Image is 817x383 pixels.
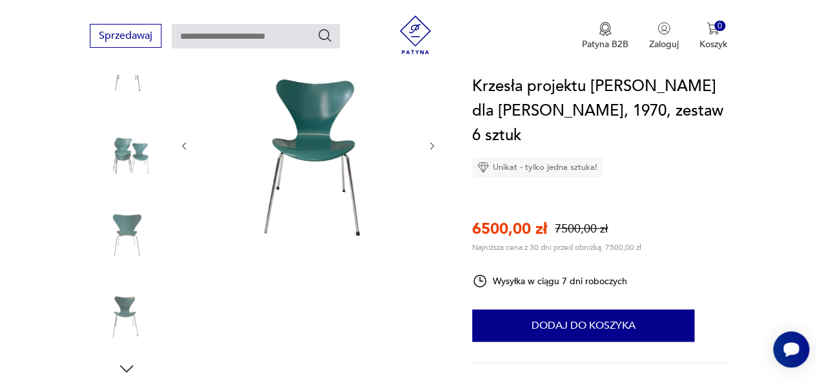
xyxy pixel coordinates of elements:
img: Ikona diamentu [477,161,489,173]
img: Ikona medalu [599,22,612,36]
div: Wysyłka w ciągu 7 dni roboczych [472,273,627,289]
img: Ikonka użytkownika [657,22,670,35]
button: Zaloguj [649,22,679,50]
img: Zdjęcie produktu Krzesła projektu Arne Jacobsena dla Fritz Hansen, 1970, zestaw 6 sztuk [203,4,414,285]
div: Unikat - tylko jedna sztuka! [472,158,603,177]
a: Ikona medaluPatyna B2B [582,22,628,50]
button: Dodaj do koszyka [472,309,694,342]
iframe: Smartsupp widget button [773,331,809,367]
img: Zdjęcie produktu Krzesła projektu Arne Jacobsena dla Fritz Hansen, 1970, zestaw 6 sztuk [90,194,163,268]
p: 6500,00 zł [472,218,547,240]
p: Patyna B2B [582,38,628,50]
button: Patyna B2B [582,22,628,50]
a: Sprzedawaj [90,32,161,41]
button: 0Koszyk [699,22,727,50]
button: Sprzedawaj [90,24,161,48]
h1: Krzesła projektu [PERSON_NAME] dla [PERSON_NAME], 1970, zestaw 6 sztuk [472,74,727,148]
img: Ikona koszyka [707,22,719,35]
img: Patyna - sklep z meblami i dekoracjami vintage [396,16,435,54]
p: Najniższa cena z 30 dni przed obniżką: 7500,00 zł [472,242,641,253]
button: Szukaj [317,28,333,43]
p: Koszyk [699,38,727,50]
img: Zdjęcie produktu Krzesła projektu Arne Jacobsena dla Fritz Hansen, 1970, zestaw 6 sztuk [90,277,163,351]
img: Zdjęcie produktu Krzesła projektu Arne Jacobsena dla Fritz Hansen, 1970, zestaw 6 sztuk [90,112,163,186]
div: 0 [714,21,725,32]
p: Zaloguj [649,38,679,50]
p: 7500,00 zł [555,221,608,237]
